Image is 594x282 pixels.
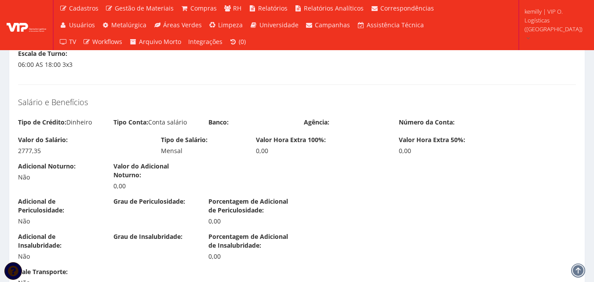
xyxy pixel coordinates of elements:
[208,197,291,215] label: Porcentagem de Adicional de Periculosidade:
[399,136,465,144] label: Valor Hora Extra 50%:
[218,21,243,29] span: Limpeza
[18,217,100,226] div: Não
[304,118,329,127] label: Agência:
[161,146,243,155] div: Mensal
[353,17,427,33] a: Assistência Técnica
[185,33,226,50] a: Integrações
[69,21,95,29] span: Usuários
[107,162,202,190] div: 0,00
[18,136,68,144] label: Valor do Salário:
[115,4,174,12] span: Gestão de Materiais
[56,33,80,50] a: TV
[18,98,576,107] h4: Salário e Benefícios
[399,118,455,127] label: Número da Conta:
[113,197,185,206] label: Grau de Periculosidade:
[80,33,126,50] a: Workflows
[188,37,222,46] span: Integrações
[111,21,146,29] span: Metalúrgica
[150,17,205,33] a: Áreas Verdes
[18,162,76,171] label: Adicional Noturno:
[18,232,100,250] label: Adicional de Insalubridade:
[246,17,302,33] a: Universidade
[205,17,247,33] a: Limpeza
[11,118,107,129] div: Dinheiro
[69,37,76,46] span: TV
[18,197,100,215] label: Adicional de Periculosidade:
[18,267,68,276] label: Vale Transporte:
[163,21,202,29] span: Áreas Verdes
[56,17,98,33] a: Usuários
[233,4,241,12] span: RH
[113,232,182,241] label: Grau de Insalubridade:
[107,118,202,129] div: Conta salário
[380,4,434,12] span: Correspondências
[126,33,185,50] a: Arquivo Morto
[208,217,291,226] div: 0,00
[256,136,326,144] label: Valor Hora Extra 100%:
[18,252,100,261] div: Não
[304,4,364,12] span: Relatórios Analíticos
[92,37,122,46] span: Workflows
[113,118,148,127] label: Tipo Conta:
[256,146,386,155] div: 0,00
[190,4,217,12] span: Compras
[302,17,354,33] a: Campanhas
[139,37,181,46] span: Arquivo Morto
[18,118,66,127] label: Tipo de Crédito:
[113,162,196,179] label: Valor do Adicional Noturno:
[315,21,350,29] span: Campanhas
[226,33,250,50] a: (0)
[259,21,299,29] span: Universidade
[98,17,150,33] a: Metalúrgica
[258,4,288,12] span: Relatórios
[367,21,424,29] span: Assistência Técnica
[18,146,148,155] div: 2777,35
[399,146,528,155] div: 0,00
[18,60,148,69] div: 06:00 AS 18:00 3x3
[208,118,229,127] label: Banco:
[7,18,46,32] img: logo
[525,7,583,33] span: kemilly | VIP O. Logísticas ([GEOGRAPHIC_DATA])
[208,252,291,261] div: 0,00
[69,4,98,12] span: Cadastros
[208,232,291,250] label: Porcentagem de Adicional de Insalubridade:
[161,136,208,144] label: Tipo de Salário:
[18,49,67,58] label: Escala de Turno:
[18,173,100,182] div: Não
[239,37,246,46] span: (0)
